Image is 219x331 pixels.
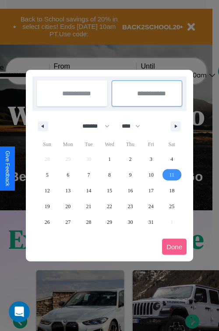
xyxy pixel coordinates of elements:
[120,151,141,167] button: 2
[162,151,182,167] button: 4
[99,199,120,214] button: 22
[45,214,50,230] span: 26
[78,199,99,214] button: 21
[99,151,120,167] button: 1
[169,167,174,183] span: 11
[148,167,154,183] span: 10
[108,151,111,167] span: 1
[129,167,131,183] span: 9
[65,214,71,230] span: 27
[37,214,57,230] button: 26
[67,167,69,183] span: 6
[78,183,99,199] button: 14
[150,151,152,167] span: 3
[162,167,182,183] button: 11
[162,137,182,151] span: Sat
[107,183,112,199] span: 15
[141,137,161,151] span: Fri
[141,183,161,199] button: 17
[37,199,57,214] button: 19
[129,151,131,167] span: 2
[86,183,92,199] span: 14
[148,183,154,199] span: 17
[169,183,174,199] span: 18
[57,167,78,183] button: 6
[37,167,57,183] button: 5
[99,214,120,230] button: 29
[148,214,154,230] span: 31
[162,199,182,214] button: 25
[127,214,133,230] span: 30
[120,199,141,214] button: 23
[9,301,30,322] iframe: Intercom live chat
[162,183,182,199] button: 18
[37,183,57,199] button: 12
[120,183,141,199] button: 16
[170,151,173,167] span: 4
[86,199,92,214] span: 21
[108,167,111,183] span: 8
[141,199,161,214] button: 24
[57,214,78,230] button: 27
[88,167,90,183] span: 7
[78,167,99,183] button: 7
[162,239,187,255] button: Done
[45,199,50,214] span: 19
[141,167,161,183] button: 10
[99,167,120,183] button: 8
[57,183,78,199] button: 13
[120,137,141,151] span: Thu
[45,183,50,199] span: 12
[127,183,133,199] span: 16
[120,167,141,183] button: 9
[78,137,99,151] span: Tue
[141,151,161,167] button: 3
[46,167,49,183] span: 5
[120,214,141,230] button: 30
[127,199,133,214] span: 23
[65,199,71,214] span: 20
[65,183,71,199] span: 13
[107,199,112,214] span: 22
[37,137,57,151] span: Sun
[57,137,78,151] span: Mon
[86,214,92,230] span: 28
[107,214,112,230] span: 29
[99,137,120,151] span: Wed
[78,214,99,230] button: 28
[99,183,120,199] button: 15
[4,151,11,186] div: Give Feedback
[169,199,174,214] span: 25
[57,199,78,214] button: 20
[148,199,154,214] span: 24
[141,214,161,230] button: 31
